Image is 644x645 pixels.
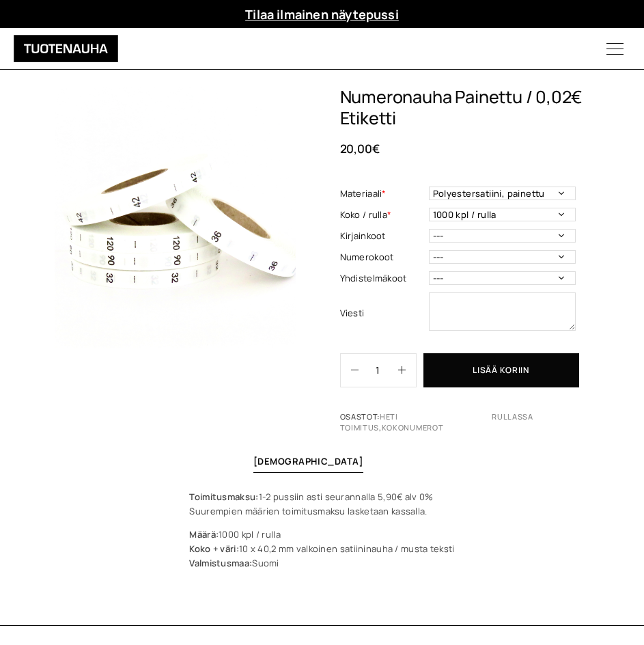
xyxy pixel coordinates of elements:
[189,490,454,519] p: 1-2 pussiin asti seurannalla 5,90€ alv 0% Suurempien määrien toimitusmaksu lasketaan kassalla.
[340,87,624,129] h1: Numeronauha Painettu / 0,02€ Etiketti
[340,306,425,320] label: Viesti
[586,28,644,69] button: Menu
[340,141,380,156] bdi: 20,00
[189,491,258,503] strong: Toimitusmaksu:
[382,411,533,433] a: Kokonumerot rullassa
[189,527,454,571] p: 1000 kpl / rulla 10 x 40,2 mm valkoinen satiininauha / musta teksti Suomi
[253,455,363,467] a: [DEMOGRAPHIC_DATA]
[189,543,239,555] strong: Koko + väri:
[14,35,118,62] img: Tuotenauha Oy
[340,208,425,222] label: Koko / rulla
[340,271,425,286] label: Yhdistelmäkoot
[372,141,380,156] span: €
[423,353,579,387] button: Lisää koriin
[359,354,398,387] input: Määrä
[340,411,624,434] span: Osastot: ,
[340,250,425,264] label: Numerokoot
[340,187,425,201] label: Materiaali
[189,557,252,569] b: Valmistusmaa:
[245,6,399,23] a: Tilaa ilmainen näytepussi
[189,528,219,540] strong: Määrä:
[44,87,306,348] img: numeronauha-painettu
[340,229,425,243] label: Kirjainkoot
[340,411,398,433] a: Heti toimitus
